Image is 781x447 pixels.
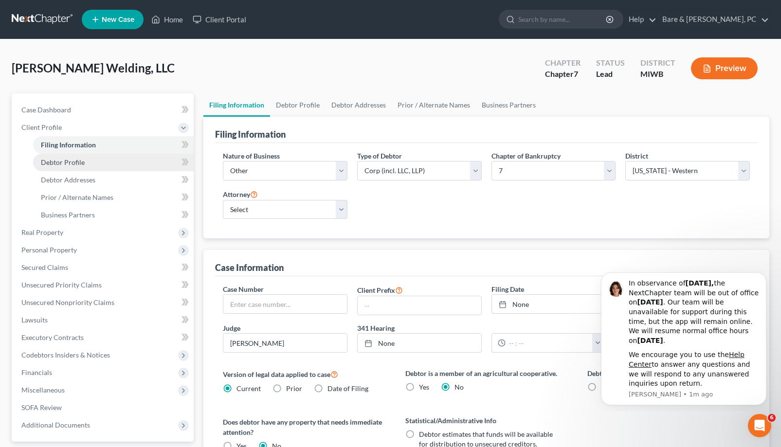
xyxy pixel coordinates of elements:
[41,158,85,166] span: Debtor Profile
[491,284,524,294] label: Filing Date
[270,93,326,117] a: Debtor Profile
[102,16,134,23] span: New Case
[357,284,403,296] label: Client Prefix
[545,69,581,80] div: Chapter
[545,57,581,69] div: Chapter
[223,284,264,294] label: Case Number
[33,171,194,189] a: Debtor Addresses
[492,295,616,313] a: None
[14,329,194,346] a: Executory Contracts
[625,151,648,161] label: District
[624,11,656,28] a: Help
[146,11,188,28] a: Home
[223,188,258,200] label: Attorney
[203,93,270,117] a: Filing Information
[14,101,194,119] a: Case Dashboard
[326,93,392,117] a: Debtor Addresses
[215,128,286,140] div: Filing Information
[586,264,781,411] iframe: Intercom notifications message
[640,57,675,69] div: District
[41,193,113,201] span: Prior / Alternate Names
[506,334,593,352] input: -- : --
[223,334,347,352] input: --
[33,136,194,154] a: Filing Information
[41,141,96,149] span: Filing Information
[223,295,347,313] input: Enter case number...
[518,10,607,28] input: Search by name...
[33,189,194,206] a: Prior / Alternate Names
[21,316,48,324] span: Lawsuits
[12,61,175,75] span: [PERSON_NAME] Welding, LLC
[358,296,481,315] input: --
[352,323,620,333] label: 341 Hearing
[405,368,568,378] label: Debtor is a member of an agricultural cooperative.
[41,211,95,219] span: Business Partners
[21,386,65,394] span: Miscellaneous
[596,57,625,69] div: Status
[691,57,758,79] button: Preview
[14,311,194,329] a: Lawsuits
[223,323,240,333] label: Judge
[21,246,77,254] span: Personal Property
[21,351,110,359] span: Codebtors Insiders & Notices
[476,93,542,117] a: Business Partners
[357,151,402,161] label: Type of Debtor
[491,151,561,161] label: Chapter of Bankruptcy
[596,69,625,80] div: Lead
[454,383,464,391] span: No
[419,383,429,391] span: Yes
[14,294,194,311] a: Unsecured Nonpriority Claims
[33,154,194,171] a: Debtor Profile
[236,384,261,393] span: Current
[358,334,481,352] a: None
[574,69,578,78] span: 7
[21,333,84,341] span: Executory Contracts
[327,384,368,393] span: Date of Filing
[768,414,776,422] span: 6
[223,368,385,380] label: Version of legal data applied to case
[33,206,194,224] a: Business Partners
[41,176,95,184] span: Debtor Addresses
[14,259,194,276] a: Secured Claims
[188,11,251,28] a: Client Portal
[21,368,52,376] span: Financials
[14,276,194,294] a: Unsecured Priority Claims
[640,69,675,80] div: MIWB
[405,415,568,426] label: Statistical/Administrative Info
[14,399,194,416] a: SOFA Review
[21,123,62,131] span: Client Profile
[21,298,114,306] span: Unsecured Nonpriority Claims
[657,11,769,28] a: Bare & [PERSON_NAME], PC
[21,421,90,429] span: Additional Documents
[223,417,385,437] label: Does debtor have any property that needs immediate attention?
[392,93,476,117] a: Prior / Alternate Names
[21,281,102,289] span: Unsecured Priority Claims
[286,384,302,393] span: Prior
[223,151,280,161] label: Nature of Business
[21,228,63,236] span: Real Property
[21,403,62,411] span: SOFA Review
[21,263,68,271] span: Secured Claims
[215,262,284,273] div: Case Information
[748,414,771,437] iframe: Intercom live chat
[21,106,71,114] span: Case Dashboard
